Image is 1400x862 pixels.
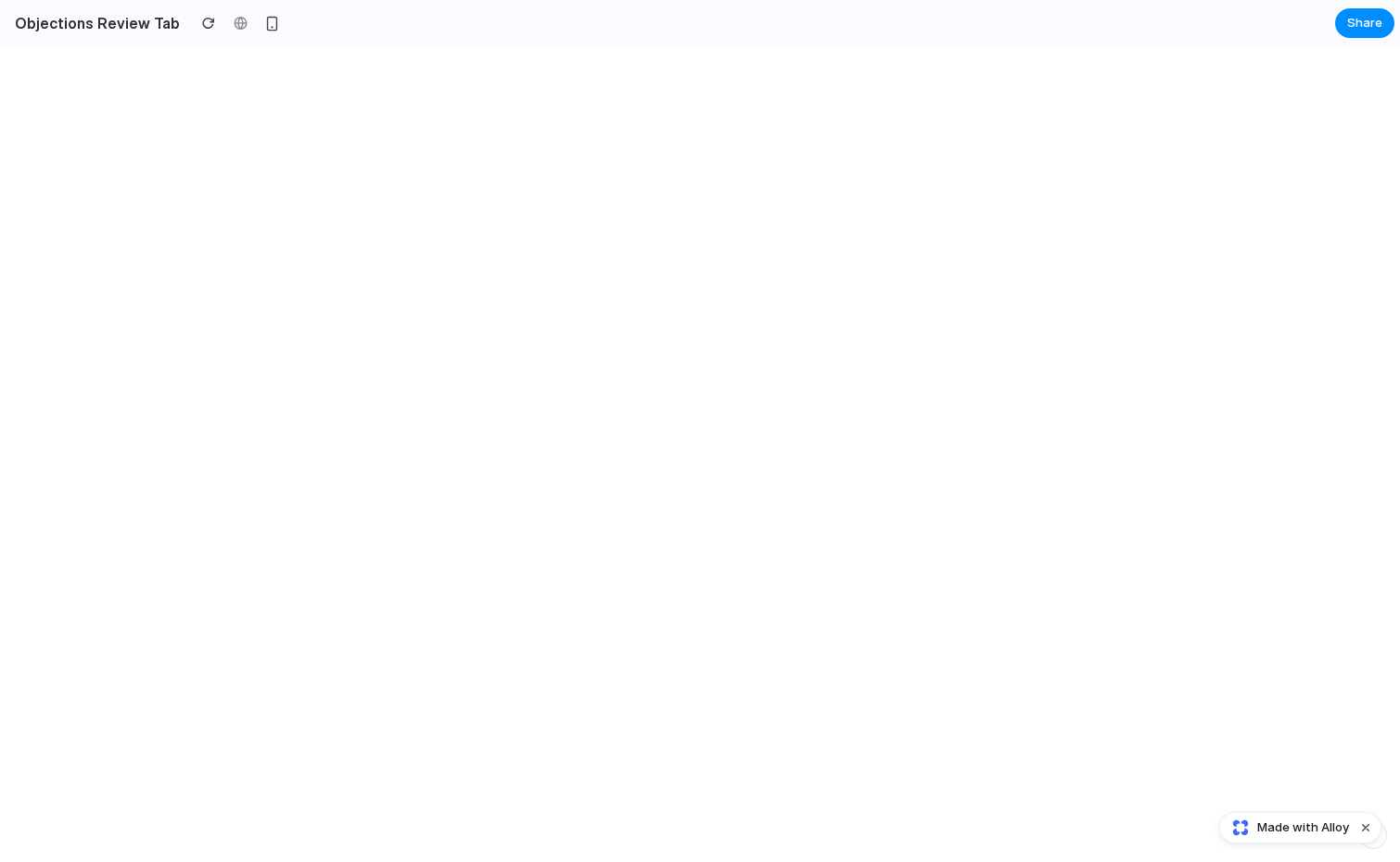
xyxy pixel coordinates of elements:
a: Made with Alloy [1220,818,1351,837]
span: Share [1347,14,1382,32]
button: Share [1335,8,1394,38]
span: Made with Alloy [1257,818,1349,837]
h2: Objections Review Tab [7,12,180,34]
button: Dismiss watermark [1355,817,1377,839]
